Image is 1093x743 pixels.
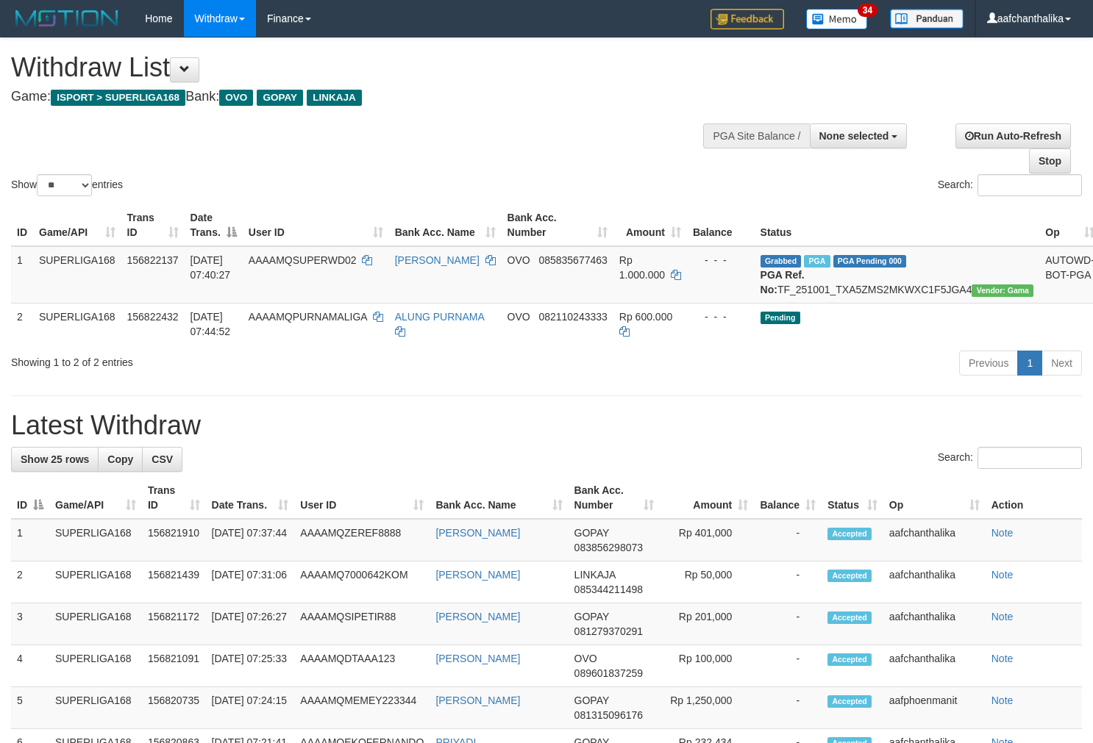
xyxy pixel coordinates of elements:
[98,447,143,472] a: Copy
[11,204,33,246] th: ID
[11,561,49,603] td: 2
[693,253,749,268] div: - - -
[574,527,609,539] span: GOPAY
[1029,148,1071,173] a: Stop
[219,90,253,106] span: OVO
[574,584,643,595] span: Copy 085344211498 to clipboard
[574,542,643,553] span: Copy 083856298073 to clipboard
[294,519,430,561] td: AAAAMQZEREF8888
[249,311,367,323] span: AAAAMQPURNAMALIGA
[49,477,142,519] th: Game/API: activate to sort column ascending
[49,519,142,561] td: SUPERLIGA168
[142,561,206,603] td: 156821439
[538,311,607,323] span: Copy 082110243333 to clipboard
[574,611,609,622] span: GOPAY
[538,254,607,266] span: Copy 085835677463 to clipboard
[754,561,822,603] td: -
[613,204,687,246] th: Amount: activate to sort column ascending
[754,645,822,687] td: -
[827,611,872,624] span: Accepted
[711,9,784,29] img: Feedback.jpg
[11,687,49,729] td: 5
[21,453,89,465] span: Show 25 rows
[883,519,986,561] td: aafchanthalika
[883,645,986,687] td: aafchanthalika
[11,411,1082,440] h1: Latest Withdraw
[938,174,1082,196] label: Search:
[435,611,520,622] a: [PERSON_NAME]
[11,645,49,687] td: 4
[883,477,986,519] th: Op: activate to sort column ascending
[761,255,802,268] span: Grabbed
[761,312,800,324] span: Pending
[819,130,889,142] span: None selected
[660,561,754,603] td: Rp 50,000
[395,311,484,323] a: ALUNG PURNAMA
[191,311,231,337] span: [DATE] 07:44:52
[294,687,430,729] td: AAAAMQMEMEY223344
[991,611,1014,622] a: Note
[11,174,123,196] label: Show entries
[619,311,672,323] span: Rp 600.000
[435,653,520,664] a: [PERSON_NAME]
[755,204,1040,246] th: Status
[827,570,872,582] span: Accepted
[142,645,206,687] td: 156821091
[574,625,643,637] span: Copy 081279370291 to clipboard
[127,311,179,323] span: 156822432
[206,645,295,687] td: [DATE] 07:25:33
[11,303,33,345] td: 2
[972,284,1033,297] span: Vendor URL: https://trx31.1velocity.biz
[991,694,1014,706] a: Note
[49,687,142,729] td: SUPERLIGA168
[660,519,754,561] td: Rp 401,000
[574,569,616,581] span: LINKAJA
[806,9,868,29] img: Button%20Memo.svg
[810,123,908,148] button: None selected
[142,519,206,561] td: 156821910
[206,561,295,603] td: [DATE] 07:31:06
[660,645,754,687] td: Rp 100,000
[574,694,609,706] span: GOPAY
[660,603,754,645] td: Rp 201,000
[257,90,303,106] span: GOPAY
[687,204,755,246] th: Balance
[619,254,665,281] span: Rp 1.000.000
[185,204,243,246] th: Date Trans.: activate to sort column descending
[890,9,964,29] img: panduan.png
[754,603,822,645] td: -
[294,561,430,603] td: AAAAMQ7000642KOM
[827,695,872,708] span: Accepted
[11,447,99,472] a: Show 25 rows
[991,569,1014,581] a: Note
[191,254,231,281] span: [DATE] 07:40:27
[435,569,520,581] a: [PERSON_NAME]
[508,311,530,323] span: OVO
[11,246,33,304] td: 1
[11,7,123,29] img: MOTION_logo.png
[1042,351,1082,376] a: Next
[574,653,597,664] span: OVO
[294,645,430,687] td: AAAAMQDTAAA123
[206,687,295,729] td: [DATE] 07:24:15
[107,453,133,465] span: Copy
[978,174,1082,196] input: Search:
[574,667,643,679] span: Copy 089601837259 to clipboard
[991,653,1014,664] a: Note
[938,447,1082,469] label: Search:
[11,53,714,82] h1: Withdraw List
[754,477,822,519] th: Balance: activate to sort column ascending
[435,527,520,539] a: [PERSON_NAME]
[294,477,430,519] th: User ID: activate to sort column ascending
[827,528,872,540] span: Accepted
[959,351,1018,376] a: Previous
[294,603,430,645] td: AAAAMQSIPETIR88
[389,204,502,246] th: Bank Acc. Name: activate to sort column ascending
[827,653,872,666] span: Accepted
[206,603,295,645] td: [DATE] 07:26:27
[307,90,362,106] span: LINKAJA
[761,269,805,295] b: PGA Ref. No:
[883,687,986,729] td: aafphoenmanit
[660,477,754,519] th: Amount: activate to sort column ascending
[883,603,986,645] td: aafchanthalika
